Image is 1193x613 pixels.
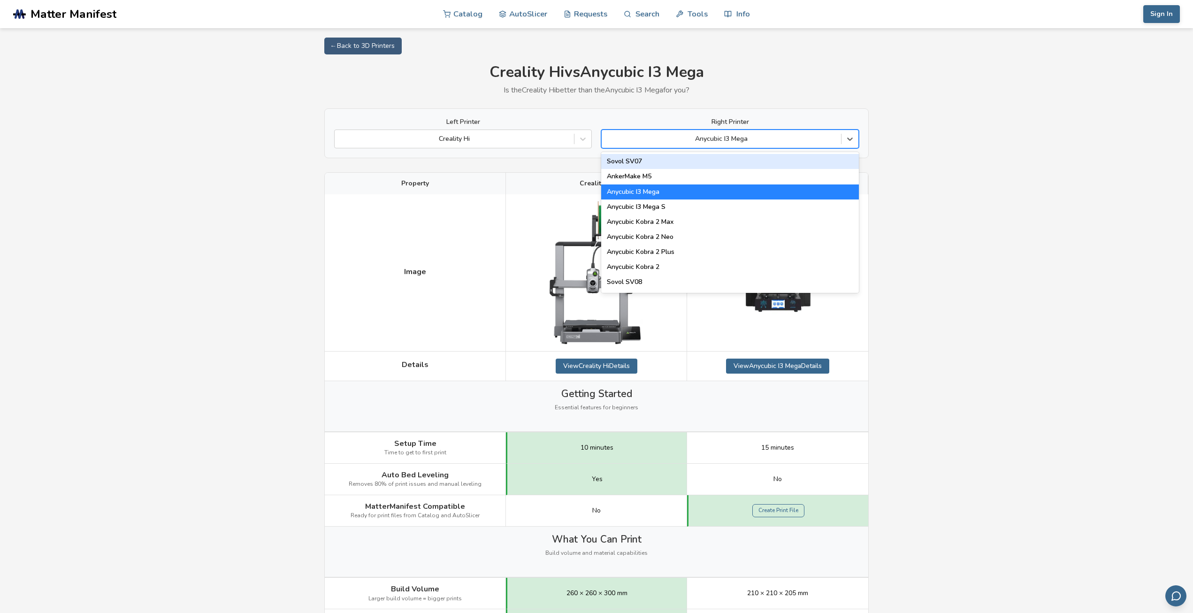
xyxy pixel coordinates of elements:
[368,596,462,602] span: Larger build volume = bigger prints
[581,444,613,452] span: 10 minutes
[580,180,613,187] span: Creality Hi
[382,471,449,479] span: Auto Bed Leveling
[324,64,869,81] h1: Creality Hi vs Anycubic I3 Mega
[601,184,859,199] div: Anycubic I3 Mega
[601,154,859,169] div: Sovol SV07
[566,590,627,597] span: 260 × 260 × 300 mm
[592,507,601,514] span: No
[601,118,859,126] label: Right Printer
[404,268,426,276] span: Image
[601,169,859,184] div: AnkerMake M5
[773,475,782,483] span: No
[601,215,859,230] div: Anycubic Kobra 2 Max
[402,360,428,369] span: Details
[726,359,829,374] a: ViewAnycubic I3 MegaDetails
[351,513,480,519] span: Ready for print files from Catalog and AutoSlicer
[349,481,482,488] span: Removes 80% of print issues and manual leveling
[545,550,648,557] span: Build volume and material capabilities
[601,230,859,245] div: Anycubic Kobra 2 Neo
[391,585,439,593] span: Build Volume
[601,199,859,215] div: Anycubic I3 Mega S
[394,439,436,448] span: Setup Time
[601,245,859,260] div: Anycubic Kobra 2 Plus
[561,388,632,399] span: Getting Started
[747,590,808,597] span: 210 × 210 × 205 mm
[550,201,643,344] img: Creality Hi
[334,118,592,126] label: Left Printer
[601,275,859,290] div: Sovol SV08
[601,260,859,275] div: Anycubic Kobra 2
[339,135,341,143] input: Creality Hi
[384,450,446,456] span: Time to get to first print
[556,359,637,374] a: ViewCreality HiDetails
[324,38,402,54] a: ← Back to 3D Printers
[552,534,642,545] span: What You Can Print
[761,444,794,452] span: 15 minutes
[365,502,465,511] span: MatterManifest Compatible
[601,290,859,305] div: Creality Hi
[324,86,869,94] p: Is the Creality Hi better than the Anycubic I3 Mega for you?
[31,8,116,21] span: Matter Manifest
[752,504,804,517] a: Create Print File
[1143,5,1180,23] button: Sign In
[401,180,429,187] span: Property
[606,135,608,143] input: Anycubic I3 MegaSovol SV07AnkerMake M5Anycubic I3 MegaAnycubic I3 Mega SAnycubic Kobra 2 MaxAnycu...
[555,405,638,411] span: Essential features for beginners
[1165,585,1186,606] button: Send feedback via email
[592,475,603,483] span: Yes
